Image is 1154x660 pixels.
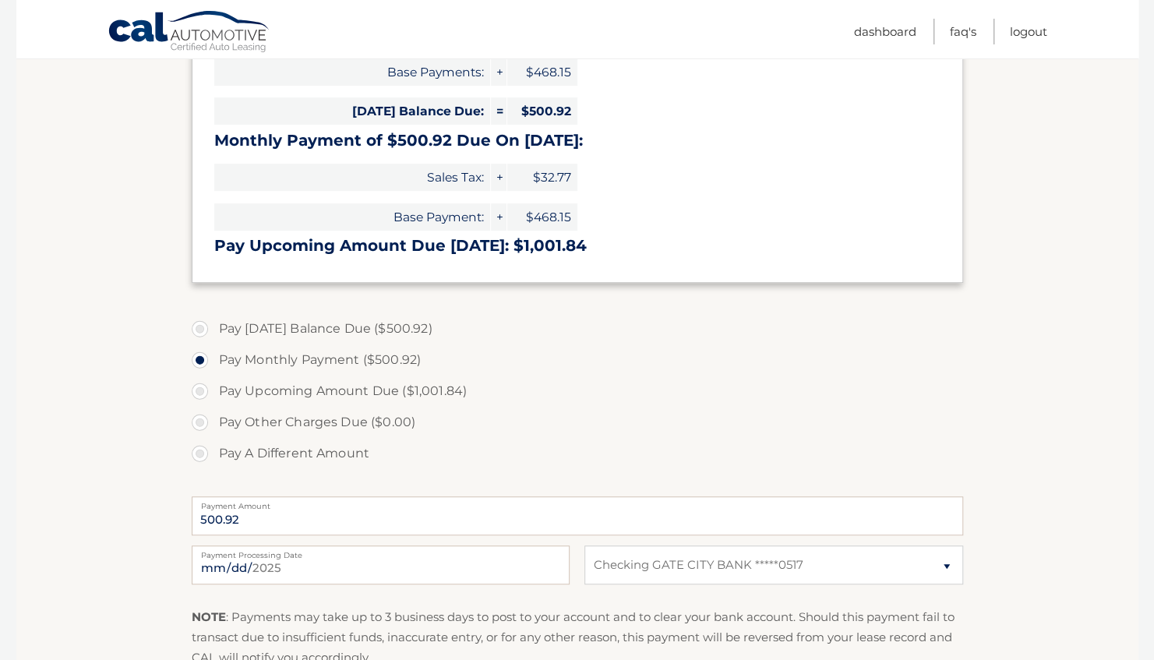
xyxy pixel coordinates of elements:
span: Base Payment: [214,203,490,231]
label: Pay Other Charges Due ($0.00) [192,407,963,438]
a: Logout [1010,19,1047,44]
label: Pay A Different Amount [192,438,963,469]
a: FAQ's [950,19,976,44]
h3: Monthly Payment of $500.92 Due On [DATE]: [214,131,940,150]
label: Payment Amount [192,496,963,509]
span: $468.15 [507,58,577,86]
label: Pay Monthly Payment ($500.92) [192,344,963,376]
a: Cal Automotive [108,10,271,55]
a: Dashboard [854,19,916,44]
h3: Pay Upcoming Amount Due [DATE]: $1,001.84 [214,236,940,256]
span: $468.15 [507,203,577,231]
span: + [491,164,506,191]
label: Pay Upcoming Amount Due ($1,001.84) [192,376,963,407]
input: Payment Date [192,545,570,584]
span: + [491,58,506,86]
label: Payment Processing Date [192,545,570,558]
span: Base Payments: [214,58,490,86]
span: $500.92 [507,97,577,125]
input: Payment Amount [192,496,963,535]
label: Pay [DATE] Balance Due ($500.92) [192,313,963,344]
span: + [491,203,506,231]
span: = [491,97,506,125]
strong: NOTE [192,609,226,624]
span: $32.77 [507,164,577,191]
span: [DATE] Balance Due: [214,97,490,125]
span: Sales Tax: [214,164,490,191]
